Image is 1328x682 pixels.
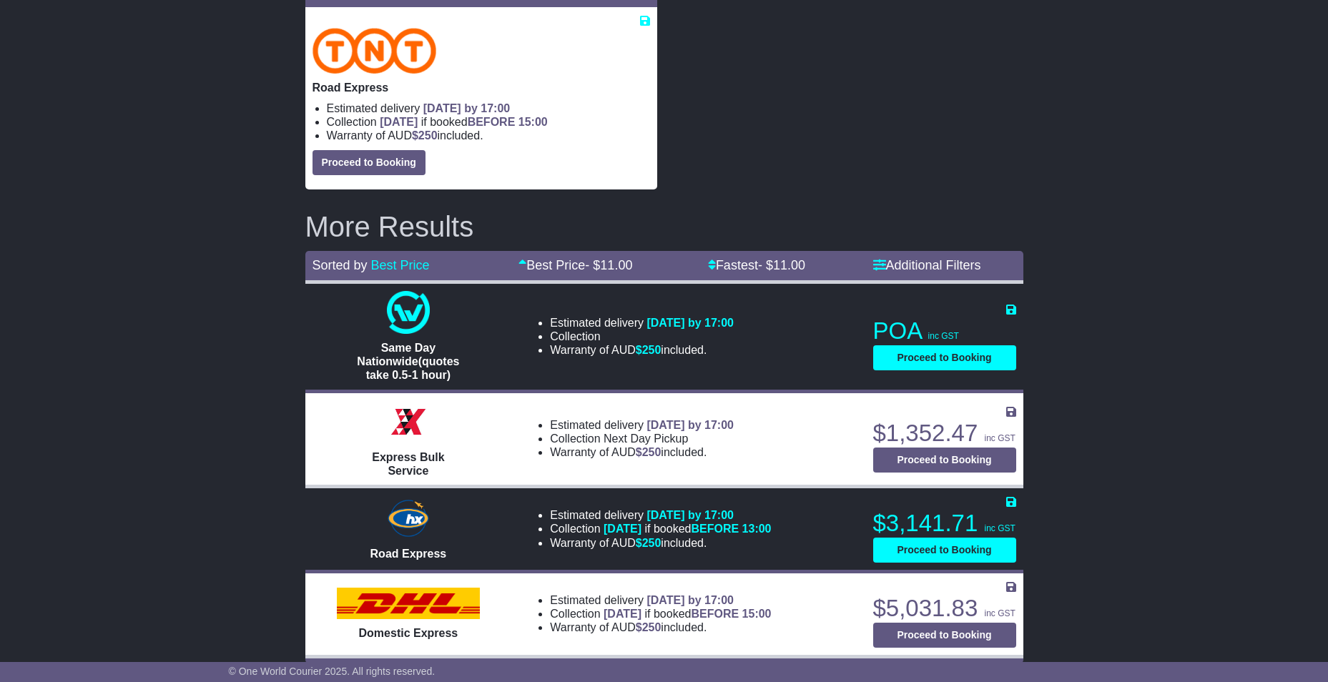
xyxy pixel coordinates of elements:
[604,608,771,620] span: if booked
[327,102,650,115] li: Estimated delivery
[327,129,650,142] li: Warranty of AUD included.
[229,666,436,677] span: © One World Courier 2025. All rights reserved.
[385,497,432,540] img: Hunter Express: Road Express
[928,331,959,341] span: inc GST
[412,129,438,142] span: $
[313,258,368,272] span: Sorted by
[691,523,739,535] span: BEFORE
[550,432,734,445] li: Collection
[604,523,641,535] span: [DATE]
[380,116,547,128] span: if booked
[873,594,1016,623] p: $5,031.83
[646,317,734,329] span: [DATE] by 17:00
[327,115,650,129] li: Collection
[742,608,772,620] span: 15:00
[604,433,688,445] span: Next Day Pickup
[423,102,511,114] span: [DATE] by 17:00
[773,258,805,272] span: 11.00
[873,419,1016,448] p: $1,352.47
[873,317,1016,345] p: POA
[873,623,1016,648] button: Proceed to Booking
[646,419,734,431] span: [DATE] by 17:00
[550,330,734,343] li: Collection
[646,594,734,606] span: [DATE] by 17:00
[337,588,480,619] img: DHL: Domestic Express
[550,607,771,621] li: Collection
[313,150,426,175] button: Proceed to Booking
[550,418,734,432] li: Estimated delivery
[370,548,447,560] span: Road Express
[873,509,1016,538] p: $3,141.71
[873,448,1016,473] button: Proceed to Booking
[387,400,430,443] img: Border Express: Express Bulk Service
[642,344,661,356] span: 250
[387,291,430,334] img: One World Courier: Same Day Nationwide(quotes take 0.5-1 hour)
[305,211,1023,242] h2: More Results
[636,446,661,458] span: $
[742,523,772,535] span: 13:00
[550,316,734,330] li: Estimated delivery
[604,608,641,620] span: [DATE]
[585,258,632,272] span: - $
[758,258,805,272] span: - $
[550,621,771,634] li: Warranty of AUD included.
[359,627,458,639] span: Domestic Express
[984,433,1015,443] span: inc GST
[636,344,661,356] span: $
[691,608,739,620] span: BEFORE
[550,536,771,550] li: Warranty of AUD included.
[642,537,661,549] span: 250
[313,28,437,74] img: TNT Domestic: Road Express
[984,523,1015,533] span: inc GST
[642,621,661,633] span: 250
[550,508,771,522] li: Estimated delivery
[418,129,438,142] span: 250
[873,538,1016,563] button: Proceed to Booking
[984,608,1015,618] span: inc GST
[873,345,1016,370] button: Proceed to Booking
[636,621,661,633] span: $
[604,523,771,535] span: if booked
[313,81,650,94] p: Road Express
[371,258,430,272] a: Best Price
[550,445,734,459] li: Warranty of AUD included.
[636,537,661,549] span: $
[468,116,516,128] span: BEFORE
[646,509,734,521] span: [DATE] by 17:00
[357,342,459,381] span: Same Day Nationwide(quotes take 0.5-1 hour)
[642,446,661,458] span: 250
[550,522,771,535] li: Collection
[873,258,981,272] a: Additional Filters
[708,258,805,272] a: Fastest- $11.00
[550,343,734,357] li: Warranty of AUD included.
[380,116,418,128] span: [DATE]
[518,258,632,272] a: Best Price- $11.00
[600,258,632,272] span: 11.00
[372,451,444,477] span: Express Bulk Service
[518,116,548,128] span: 15:00
[550,593,771,607] li: Estimated delivery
